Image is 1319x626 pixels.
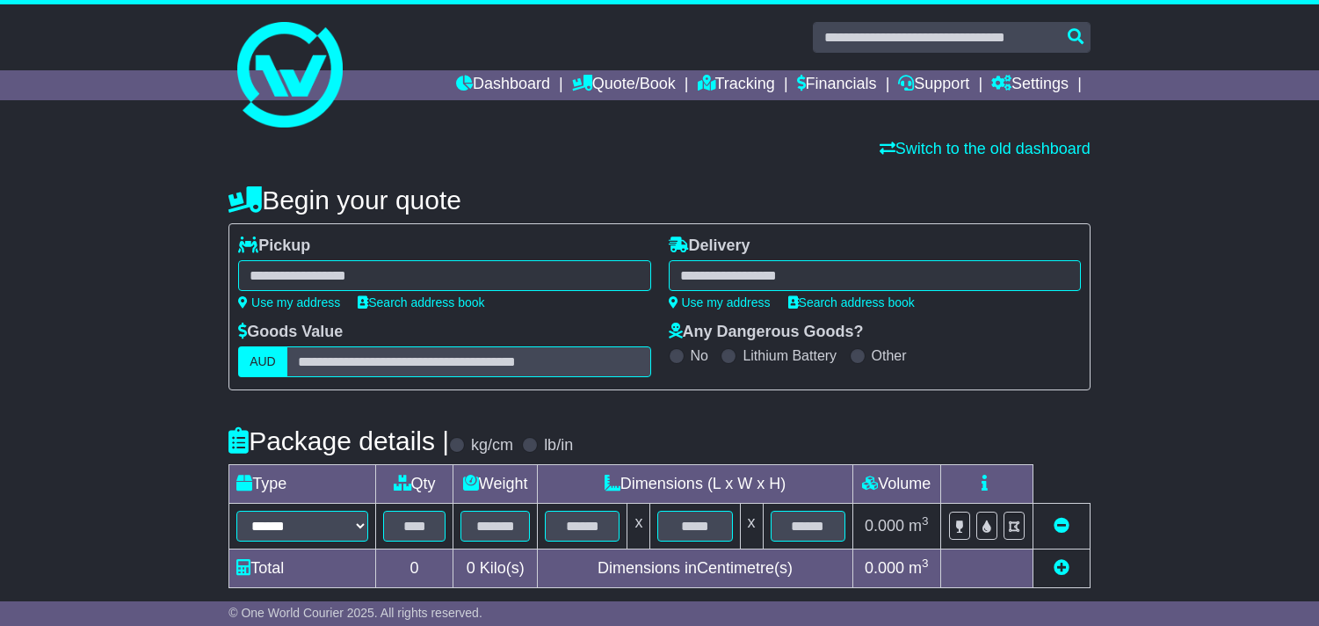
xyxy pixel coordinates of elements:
a: Settings [991,70,1069,100]
label: Lithium Battery [743,347,837,364]
label: Goods Value [238,323,343,342]
td: Qty [376,465,453,504]
label: Other [872,347,907,364]
label: AUD [238,346,287,377]
a: Search address book [788,295,915,309]
a: Search address book [358,295,484,309]
span: 0.000 [865,517,904,535]
td: Volume [852,465,940,504]
td: Dimensions (L x W x H) [538,465,853,504]
span: 0 [467,559,475,577]
h4: Begin your quote [228,186,1091,215]
sup: 3 [922,514,929,528]
a: Switch to the old dashboard [880,140,1091,157]
td: x [627,504,650,550]
td: Dimensions in Centimetre(s) [538,550,853,588]
label: Pickup [238,237,310,256]
td: x [740,504,763,550]
sup: 3 [922,557,929,570]
h4: Package details | [228,426,449,455]
a: Quote/Book [572,70,676,100]
td: Kilo(s) [453,550,538,588]
td: 0 [376,550,453,588]
a: Add new item [1054,559,1069,577]
label: Any Dangerous Goods? [669,323,864,342]
span: 0.000 [865,559,904,577]
label: lb/in [544,436,573,455]
a: Use my address [669,295,771,309]
a: Remove this item [1054,517,1069,535]
a: Use my address [238,295,340,309]
a: Support [898,70,969,100]
td: Type [229,465,376,504]
label: Delivery [669,237,750,256]
a: Dashboard [456,70,550,100]
label: No [691,347,708,364]
a: Financials [797,70,877,100]
span: m [909,559,929,577]
td: Total [229,550,376,588]
span: © One World Courier 2025. All rights reserved. [228,606,482,620]
a: Tracking [698,70,775,100]
span: m [909,517,929,535]
label: kg/cm [471,436,513,455]
td: Weight [453,465,538,504]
